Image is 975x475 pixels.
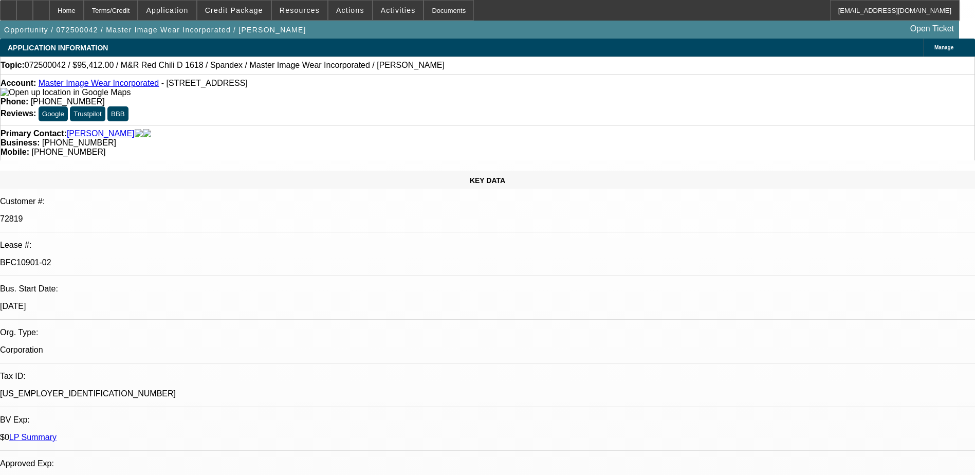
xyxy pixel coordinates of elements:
[1,148,29,156] strong: Mobile:
[70,106,105,121] button: Trustpilot
[1,109,36,118] strong: Reviews:
[135,129,143,138] img: facebook-icon.png
[1,61,25,70] strong: Topic:
[373,1,424,20] button: Activities
[906,20,958,38] a: Open Ticket
[1,138,40,147] strong: Business:
[9,433,57,442] a: LP Summary
[1,88,131,97] img: Open up location in Google Maps
[161,79,248,87] span: - [STREET_ADDRESS]
[1,97,28,106] strong: Phone:
[67,129,135,138] a: [PERSON_NAME]
[1,129,67,138] strong: Primary Contact:
[336,6,364,14] span: Actions
[42,138,116,147] span: [PHONE_NUMBER]
[107,106,128,121] button: BBB
[138,1,196,20] button: Application
[272,1,327,20] button: Resources
[328,1,372,20] button: Actions
[197,1,271,20] button: Credit Package
[205,6,263,14] span: Credit Package
[4,26,306,34] span: Opportunity / 072500042 / Master Image Wear Incorporated / [PERSON_NAME]
[39,79,159,87] a: Master Image Wear Incorporated
[280,6,320,14] span: Resources
[8,44,108,52] span: APPLICATION INFORMATION
[31,148,105,156] span: [PHONE_NUMBER]
[470,176,505,185] span: KEY DATA
[1,79,36,87] strong: Account:
[25,61,445,70] span: 072500042 / $95,412.00 / M&R Red Chili D 1618 / Spandex / Master Image Wear Incorporated / [PERSO...
[39,106,68,121] button: Google
[146,6,188,14] span: Application
[31,97,105,106] span: [PHONE_NUMBER]
[1,88,131,97] a: View Google Maps
[934,45,953,50] span: Manage
[143,129,151,138] img: linkedin-icon.png
[381,6,416,14] span: Activities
